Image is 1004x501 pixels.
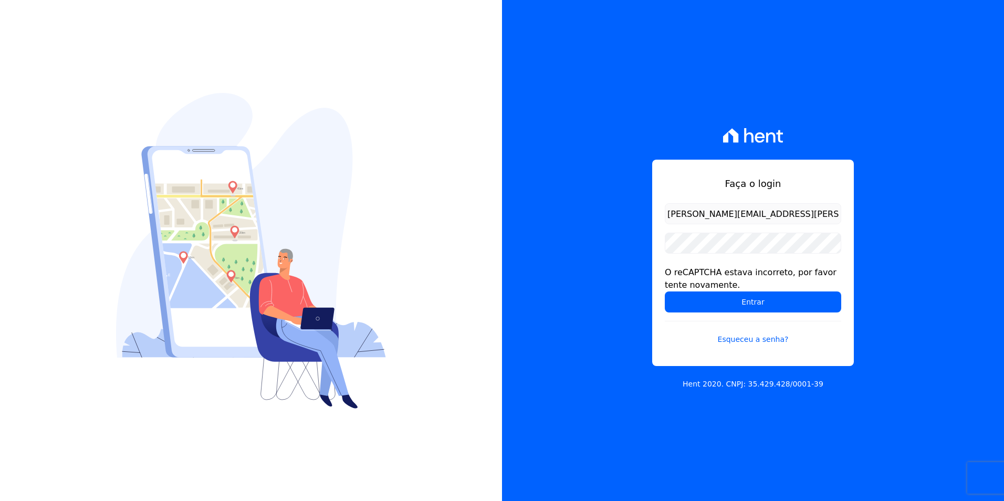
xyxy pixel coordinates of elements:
[665,203,841,224] input: Email
[116,93,386,409] img: Login
[665,291,841,312] input: Entrar
[665,321,841,345] a: Esqueceu a senha?
[665,266,841,291] div: O reCAPTCHA estava incorreto, por favor tente novamente.
[683,379,823,390] p: Hent 2020. CNPJ: 35.429.428/0001-39
[665,176,841,191] h1: Faça o login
